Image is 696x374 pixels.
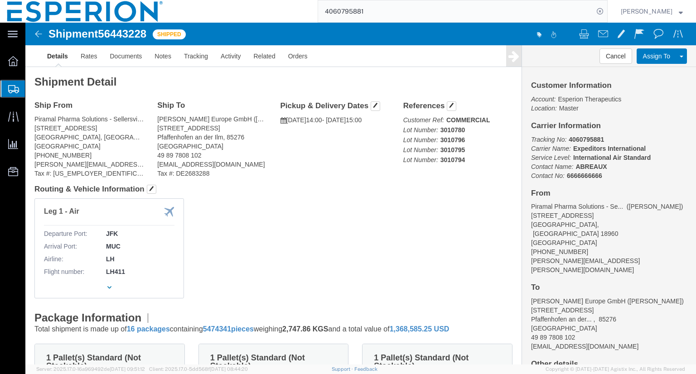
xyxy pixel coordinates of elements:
[318,0,594,22] input: Search for shipment number, reference number
[25,23,696,364] iframe: FS Legacy Container
[332,366,354,372] a: Support
[620,6,683,17] button: [PERSON_NAME]
[110,366,145,372] span: [DATE] 09:51:12
[36,366,145,372] span: Server: 2025.17.0-16a969492de
[621,6,672,16] span: Philippe Jayat
[546,365,685,373] span: Copyright © [DATE]-[DATE] Agistix Inc., All Rights Reserved
[149,366,248,372] span: Client: 2025.17.0-5dd568f
[354,366,377,372] a: Feedback
[210,366,248,372] span: [DATE] 08:44:20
